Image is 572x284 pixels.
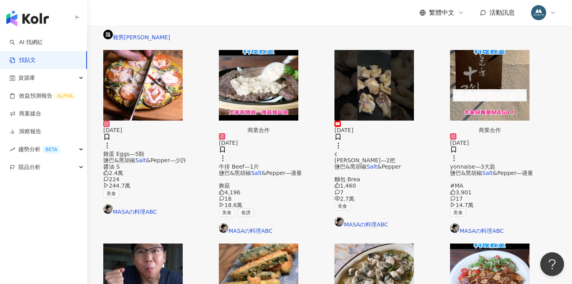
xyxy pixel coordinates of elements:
[450,50,529,133] button: 商業合作
[450,50,529,121] img: post-image
[450,202,556,208] div: 14.7萬
[531,5,546,20] img: 358735463_652854033541749_1509380869568117342_n.jpg
[334,50,414,121] img: post-image
[450,140,556,146] div: [DATE]
[489,9,515,16] span: 活動訊息
[219,50,298,121] img: post-image
[103,170,209,176] div: 2.4萬
[334,196,441,202] div: 2.7萬
[219,208,235,217] span: 美食
[450,223,460,233] img: KOL Avatar
[10,128,41,136] a: 洞察報告
[135,157,146,163] mark: Salt
[103,204,113,214] img: KOL Avatar
[10,38,43,46] a: searchAI 找網紅
[540,252,564,276] iframe: Help Scout Beacon - Open
[18,140,60,158] span: 趨勢分析
[334,217,441,228] a: KOL AvatarMASAの料理ABC
[450,189,556,196] div: 3,901
[251,170,262,176] mark: Salt
[334,189,441,196] div: 7
[103,176,209,182] div: 224
[103,157,186,170] span: &Pepper—少許 醬油 S
[450,170,533,189] span: &Pepper―適量 #MA
[334,182,441,189] div: 1,460
[219,196,325,202] div: 18
[450,127,529,133] div: 商業合作
[103,30,209,40] a: KOL Avatar雜男[PERSON_NAME]
[219,202,325,208] div: 18.6萬
[103,182,209,189] div: 244.7萬
[10,92,76,100] a: 效益預測報告ALPHA
[450,196,556,202] div: 17
[482,170,493,176] mark: Salt
[10,147,15,152] span: rise
[10,110,41,118] a: 商案媒合
[103,50,183,121] img: post-image
[18,69,35,87] span: 資源庫
[367,163,377,170] mark: Salt
[103,30,113,39] img: KOL Avatar
[450,163,495,176] span: yonnaise―3大匙 鹽巴&黑胡椒
[219,50,298,133] button: 商業合作
[334,151,395,170] span: c [PERSON_NAME]—2把 鹽巴&黑胡椒
[238,208,254,217] span: 食譜
[219,127,298,133] div: 商業合作
[219,223,228,233] img: KOL Avatar
[6,10,49,26] img: logo
[450,223,556,234] a: KOL AvatarMASAの料理ABC
[103,189,119,198] span: 美食
[10,56,36,64] a: 找貼文
[429,8,454,17] span: 繁體中文
[103,151,144,163] span: 雞蛋 Eggs—5顆 鹽巴&黑胡椒
[334,127,441,133] div: [DATE]
[219,189,325,196] div: 4,196
[334,217,344,226] img: KOL Avatar
[103,127,209,133] div: [DATE]
[450,208,466,217] span: 美食
[219,223,325,234] a: KOL AvatarMASAの料理ABC
[334,202,350,211] span: 美食
[18,158,41,176] span: 競品分析
[42,146,60,154] div: BETA
[219,140,325,146] div: [DATE]
[219,163,259,176] span: 牛排 Beef—1片 鹽巴&黑胡椒
[103,204,209,215] a: KOL AvatarMASAの料理ABC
